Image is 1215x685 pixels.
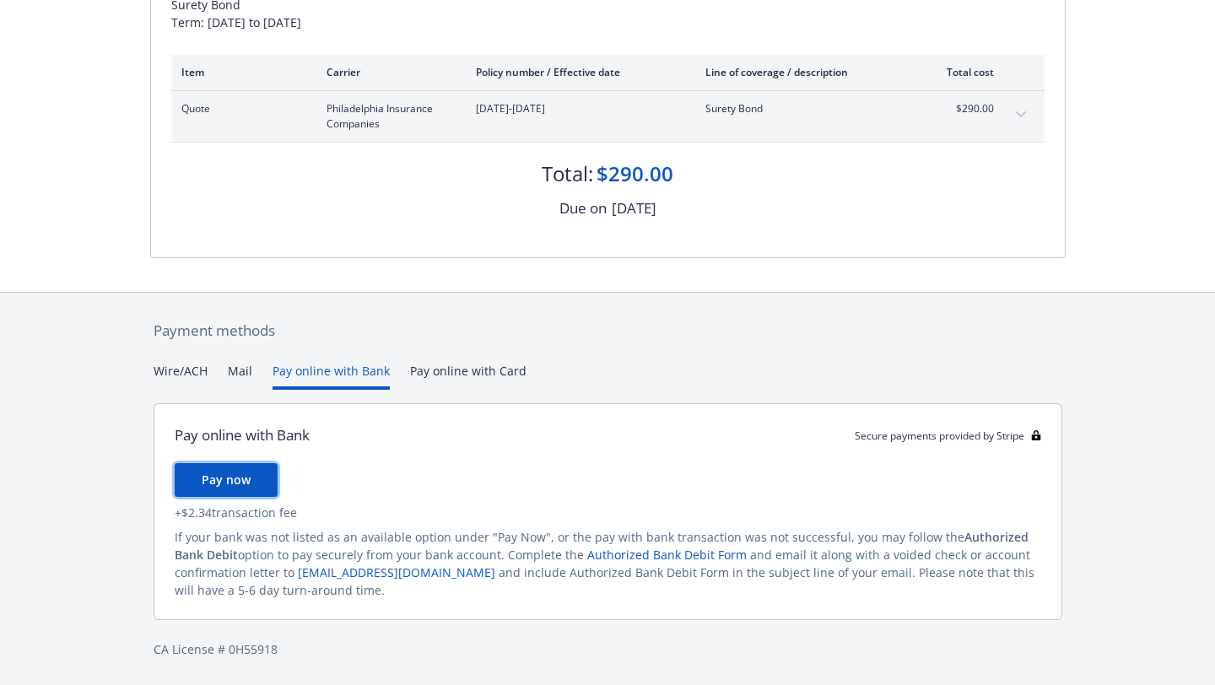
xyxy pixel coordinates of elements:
[273,362,390,390] button: Pay online with Bank
[202,472,251,488] span: Pay now
[410,362,526,390] button: Pay online with Card
[705,101,904,116] span: Surety Bond
[559,197,607,219] div: Due on
[327,101,449,132] span: Philadelphia Insurance Companies
[154,362,208,390] button: Wire/ACH
[181,65,300,79] div: Item
[587,547,747,563] a: Authorized Bank Debit Form
[705,65,904,79] div: Line of coverage / description
[154,320,1062,342] div: Payment methods
[1007,101,1034,128] button: expand content
[931,101,994,116] span: $290.00
[175,529,1029,563] span: Authorized Bank Debit
[181,101,300,116] span: Quote
[855,429,1041,443] div: Secure payments provided by Stripe
[542,159,593,188] div: Total:
[228,362,252,390] button: Mail
[327,65,449,79] div: Carrier
[175,463,278,497] button: Pay now
[476,101,678,116] span: [DATE]-[DATE]
[175,424,310,446] div: Pay online with Bank
[931,65,994,79] div: Total cost
[612,197,656,219] div: [DATE]
[597,159,673,188] div: $290.00
[476,65,678,79] div: Policy number / Effective date
[298,564,495,580] a: [EMAIL_ADDRESS][DOMAIN_NAME]
[171,91,1045,142] div: QuotePhiladelphia Insurance Companies[DATE]-[DATE]Surety Bond$290.00expand content
[154,640,1062,658] div: CA License # 0H55918
[175,504,1041,521] div: + $2.34 transaction fee
[175,528,1041,599] div: If your bank was not listed as an available option under "Pay Now", or the pay with bank transact...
